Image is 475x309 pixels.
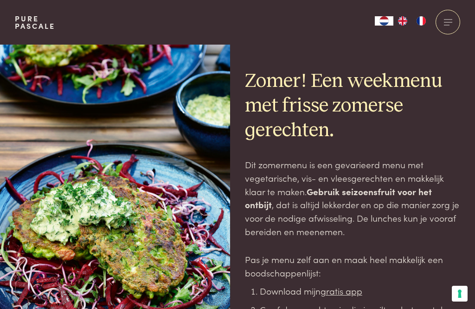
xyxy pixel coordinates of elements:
a: NL [375,16,393,26]
a: FR [412,16,430,26]
div: Language [375,16,393,26]
p: Pas je menu zelf aan en maak heel makkelijk een boodschappenlijst: [245,253,460,279]
button: Uw voorkeuren voor toestemming voor trackingtechnologieën [452,286,468,302]
strong: Gebruik seizoensfruit voor het ontbijt [245,185,432,211]
p: Dit zomermenu is een gevarieerd menu met vegetarische, vis- en vleesgerechten en makkelijk klaar ... [245,158,460,238]
a: gratis app [321,284,362,297]
h2: Zomer! Een weekmenu met frisse zomerse gerechten. [245,69,460,143]
ul: Language list [393,16,430,26]
aside: Language selected: Nederlands [375,16,430,26]
a: EN [393,16,412,26]
a: PurePascale [15,15,55,30]
li: Download mijn [260,284,460,298]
